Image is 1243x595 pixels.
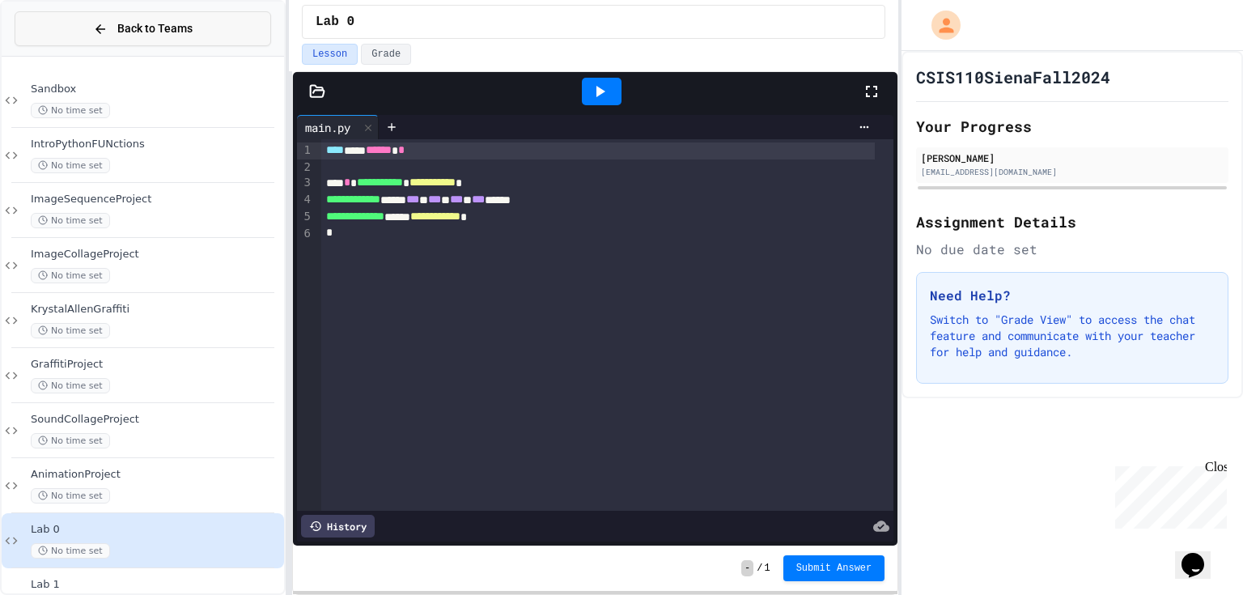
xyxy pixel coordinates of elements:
h2: Your Progress [916,115,1228,138]
h1: CSIS110SienaFall2024 [916,66,1110,88]
span: No time set [31,433,110,448]
span: Submit Answer [796,562,872,575]
div: [EMAIL_ADDRESS][DOMAIN_NAME] [921,166,1224,178]
button: Submit Answer [783,555,885,581]
div: 4 [297,192,313,209]
div: 1 [297,142,313,159]
iframe: chat widget [1109,460,1227,529]
div: [PERSON_NAME] [921,151,1224,165]
span: No time set [31,488,110,504]
span: Sandbox [31,83,281,96]
span: No time set [31,213,110,228]
span: AnimationProject [31,468,281,482]
span: No time set [31,323,110,338]
span: Lab 1 [31,578,281,592]
div: main.py [297,115,379,139]
div: History [301,515,375,538]
span: No time set [31,543,110,559]
span: Lab 0 [31,523,281,537]
button: Lesson [302,44,358,65]
span: GraffitiProject [31,358,281,372]
span: No time set [31,268,110,283]
span: No time set [31,378,110,393]
div: 6 [297,226,313,242]
span: - [741,560,753,576]
span: No time set [31,103,110,118]
span: No time set [31,158,110,173]
span: IntroPythonFUNctions [31,138,281,151]
div: main.py [297,119,358,136]
h3: Need Help? [930,286,1215,305]
span: Lab 0 [316,12,354,32]
div: 3 [297,175,313,192]
span: SoundCollageProject [31,413,281,427]
iframe: chat widget [1175,530,1227,579]
div: 2 [297,159,313,176]
span: Back to Teams [117,20,193,37]
span: KrystalAllenGraffiti [31,303,281,317]
div: Chat with us now!Close [6,6,112,103]
span: ImageSequenceProject [31,193,281,206]
h2: Assignment Details [916,210,1228,233]
button: Back to Teams [15,11,271,46]
span: ImageCollageProject [31,248,281,261]
p: Switch to "Grade View" to access the chat feature and communicate with your teacher for help and ... [930,312,1215,360]
div: No due date set [916,240,1228,259]
span: 1 [764,562,770,575]
span: / [757,562,762,575]
button: Grade [361,44,411,65]
div: My Account [914,6,965,44]
div: 5 [297,209,313,226]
